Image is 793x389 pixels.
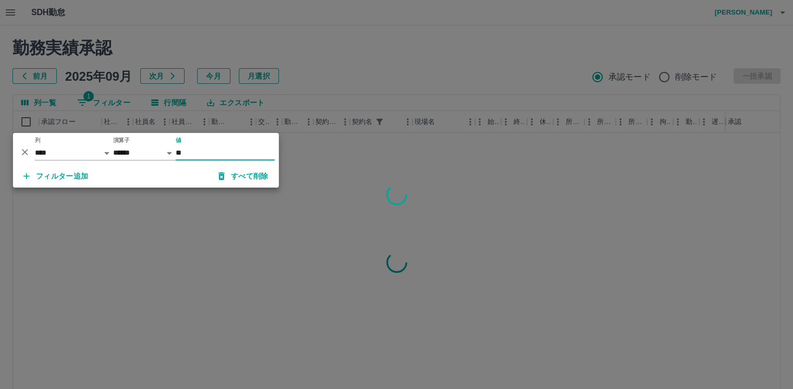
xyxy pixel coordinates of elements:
[15,167,97,185] button: フィルター追加
[113,136,130,144] label: 演算子
[35,136,41,144] label: 列
[176,136,181,144] label: 値
[210,167,277,185] button: すべて削除
[17,144,33,160] button: 削除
